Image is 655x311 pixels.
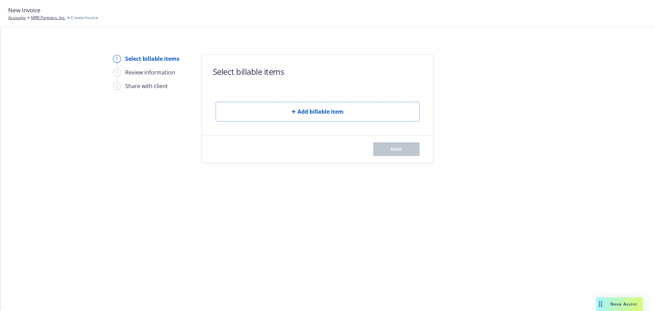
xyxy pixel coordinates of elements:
[125,68,175,76] div: Review information
[596,297,605,311] div: Drag to move
[125,82,168,90] div: Share with client
[610,301,637,307] span: Nova Assist
[125,55,179,63] div: Select billable items
[596,297,643,311] button: Nova Assist
[113,82,121,90] div: 3
[213,66,284,77] h1: Select billable items
[391,146,402,152] span: Next
[31,15,65,21] a: MRK Partners, Inc.
[8,6,41,15] span: New Invoice
[71,15,98,21] span: Create Invoice
[113,69,121,76] div: 2
[8,15,26,21] a: Accounts
[297,108,344,116] span: Add billable item
[373,142,420,156] button: Next
[113,55,121,63] div: 1
[216,102,420,122] button: Add billable item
